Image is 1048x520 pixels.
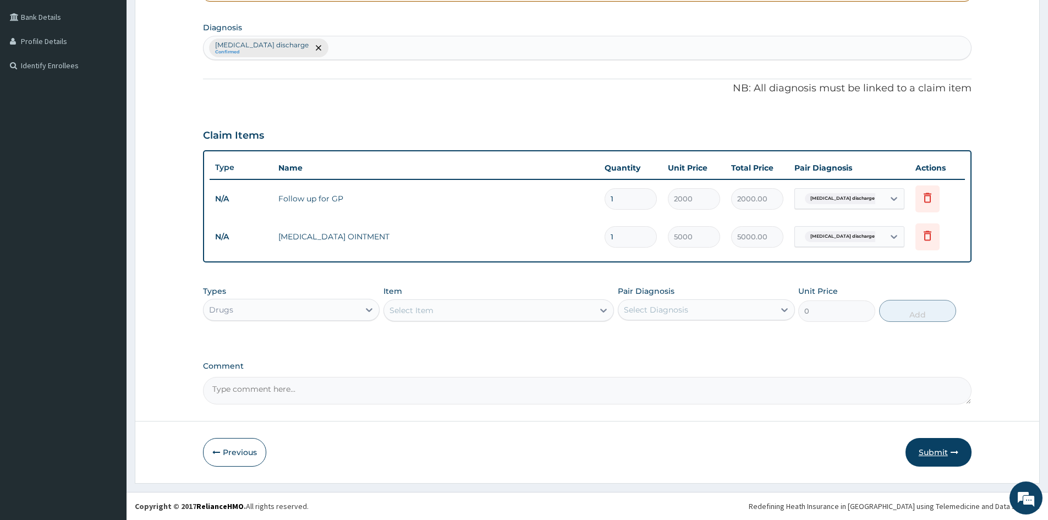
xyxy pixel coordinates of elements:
small: Confirmed [215,50,309,55]
td: N/A [210,189,273,209]
th: Name [273,157,599,179]
a: RelianceHMO [196,501,244,511]
span: We're online! [64,139,152,250]
p: [MEDICAL_DATA] discharge [215,41,309,50]
span: remove selection option [314,43,323,53]
th: Actions [910,157,965,179]
strong: Copyright © 2017 . [135,501,246,511]
th: Total Price [726,157,789,179]
label: Comment [203,362,972,371]
td: [MEDICAL_DATA] OINTMENT [273,226,599,248]
img: d_794563401_company_1708531726252_794563401 [20,55,45,83]
label: Diagnosis [203,22,242,33]
div: Chat with us now [57,62,185,76]
div: Select Item [389,305,434,316]
label: Item [383,286,402,297]
label: Pair Diagnosis [618,286,674,297]
div: Redefining Heath Insurance in [GEOGRAPHIC_DATA] using Telemedicine and Data Science! [749,501,1040,512]
div: Minimize live chat window [180,6,207,32]
p: NB: All diagnosis must be linked to a claim item [203,81,972,96]
span: [MEDICAL_DATA] discharge [805,231,880,242]
label: Unit Price [798,286,838,297]
div: Drugs [209,304,233,315]
td: Follow up for GP [273,188,599,210]
span: [MEDICAL_DATA] discharge [805,193,880,204]
th: Pair Diagnosis [789,157,910,179]
td: N/A [210,227,273,247]
th: Type [210,157,273,178]
textarea: Type your message and hit 'Enter' [6,300,210,339]
button: Add [879,300,956,322]
h3: Claim Items [203,130,264,142]
label: Types [203,287,226,296]
button: Submit [906,438,972,467]
footer: All rights reserved. [127,492,1048,520]
button: Previous [203,438,266,467]
th: Quantity [599,157,662,179]
div: Select Diagnosis [624,304,688,315]
th: Unit Price [662,157,726,179]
